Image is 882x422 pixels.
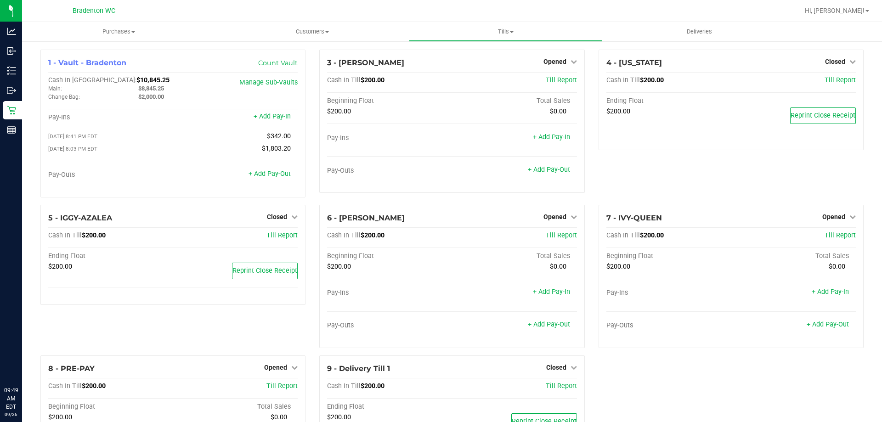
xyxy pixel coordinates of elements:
a: + Add Pay-In [533,288,570,296]
a: Tills [409,22,602,41]
span: Reprint Close Receipt [232,267,297,275]
span: $200.00 [361,76,384,84]
span: $200.00 [327,413,351,421]
a: Till Report [546,382,577,390]
span: Cash In Till [48,382,82,390]
span: $10,845.25 [136,76,170,84]
div: Pay-Outs [327,321,452,330]
span: Opened [822,213,845,220]
div: Pay-Outs [327,167,452,175]
span: Opened [543,213,566,220]
span: $342.00 [267,132,291,140]
div: Pay-Ins [327,134,452,142]
a: + Add Pay-Out [249,170,291,178]
div: Total Sales [173,403,298,411]
span: Customers [216,28,408,36]
div: Beginning Float [327,97,452,105]
span: Bradenton WC [73,7,115,15]
span: Closed [546,364,566,371]
div: Ending Float [48,252,173,260]
span: Reprint Close Receipt [791,112,855,119]
inline-svg: Analytics [7,27,16,36]
span: Closed [267,213,287,220]
span: [DATE] 8:03 PM EDT [48,146,97,152]
div: Beginning Float [48,403,173,411]
span: $0.00 [550,107,566,115]
span: $2,000.00 [138,93,164,100]
inline-svg: Inbound [7,46,16,56]
inline-svg: Retail [7,106,16,115]
span: Closed [825,58,845,65]
span: Cash In Till [327,382,361,390]
span: Tills [409,28,602,36]
span: $200.00 [48,413,72,421]
div: Total Sales [731,252,856,260]
a: + Add Pay-Out [528,321,570,328]
button: Reprint Close Receipt [232,263,298,279]
a: + Add Pay-Out [528,166,570,174]
span: Opened [264,364,287,371]
a: + Add Pay-In [812,288,849,296]
div: Pay-Outs [48,171,173,179]
div: Beginning Float [606,252,731,260]
span: Deliveries [674,28,724,36]
p: 09/26 [4,411,18,418]
span: $0.00 [550,263,566,270]
a: + Add Pay-In [533,133,570,141]
div: Total Sales [452,97,577,105]
span: $200.00 [640,231,664,239]
div: Ending Float [327,403,452,411]
span: 8 - PRE-PAY [48,364,95,373]
span: Cash In Till [327,76,361,84]
span: $200.00 [327,263,351,270]
inline-svg: Outbound [7,86,16,95]
span: 1 - Vault - Bradenton [48,58,126,67]
span: Change Bag: [48,94,80,100]
iframe: Resource center [9,349,37,376]
span: $0.00 [829,263,845,270]
span: 5 - IGGY-AZALEA [48,214,112,222]
span: Cash In Till [606,231,640,239]
span: $0.00 [271,413,287,421]
span: 9 - Delivery Till 1 [327,364,390,373]
span: Purchases [22,28,215,36]
div: Pay-Ins [606,289,731,297]
a: Manage Sub-Vaults [239,79,298,86]
span: $200.00 [361,231,384,239]
a: Customers [215,22,409,41]
a: Till Report [546,231,577,239]
a: Deliveries [603,22,796,41]
span: $1,803.20 [262,145,291,152]
span: $8,845.25 [138,85,164,92]
a: Till Report [266,231,298,239]
span: $200.00 [606,263,630,270]
inline-svg: Inventory [7,66,16,75]
span: Main: [48,85,62,92]
span: Hi, [PERSON_NAME]! [805,7,865,14]
a: Till Report [546,76,577,84]
span: $200.00 [48,263,72,270]
span: Cash In Till [606,76,640,84]
span: [DATE] 8:41 PM EDT [48,133,97,140]
a: Till Report [825,231,856,239]
a: + Add Pay-In [254,113,291,120]
a: Till Report [825,76,856,84]
span: 6 - [PERSON_NAME] [327,214,405,222]
a: Count Vault [258,59,298,67]
a: Till Report [266,382,298,390]
span: $200.00 [327,107,351,115]
span: 3 - [PERSON_NAME] [327,58,404,67]
div: Total Sales [452,252,577,260]
span: 7 - IVY-QUEEN [606,214,662,222]
p: 09:49 AM EDT [4,386,18,411]
span: $200.00 [361,382,384,390]
span: $200.00 [82,382,106,390]
a: Purchases [22,22,215,41]
div: Ending Float [606,97,731,105]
